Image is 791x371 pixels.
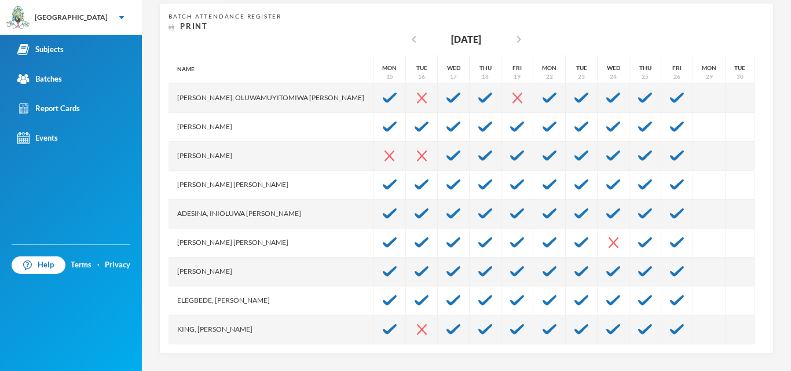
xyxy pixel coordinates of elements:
div: [PERSON_NAME] [169,142,373,171]
a: Terms [71,259,91,271]
div: Report Cards [17,102,80,115]
img: logo [6,6,30,30]
div: Mon [382,64,397,72]
div: 15 [386,72,393,81]
div: Thu [479,64,492,72]
i: chevron_right [512,32,526,46]
div: Mon [702,64,716,72]
div: [PERSON_NAME] [PERSON_NAME] [169,229,373,258]
div: Events [17,132,58,144]
div: 30 [737,72,744,81]
div: 26 [673,72,680,81]
div: King, [PERSON_NAME] [169,315,373,344]
div: 17 [450,72,457,81]
div: · [97,259,100,271]
div: [PERSON_NAME], Oluwamuyitomiwa [PERSON_NAME] [169,84,373,113]
div: Elegbede, [PERSON_NAME] [169,286,373,315]
div: [GEOGRAPHIC_DATA] [35,12,108,23]
a: Help [12,256,65,274]
div: [DATE] [451,32,481,46]
a: Privacy [105,259,130,271]
div: Wed [607,64,620,72]
div: 22 [546,72,553,81]
i: chevron_left [407,32,421,46]
div: Name [169,55,373,84]
div: Wed [447,64,460,72]
div: 18 [482,72,489,81]
div: Fri [512,64,522,72]
div: Tue [416,64,427,72]
span: Batch Attendance Register [169,13,281,20]
div: 23 [578,72,585,81]
div: Fri [672,64,682,72]
div: 25 [642,72,649,81]
div: Adesina, Inioluwa [PERSON_NAME] [169,200,373,229]
div: Batches [17,73,62,85]
div: 16 [418,72,425,81]
div: Thu [639,64,651,72]
div: 19 [514,72,521,81]
div: Subjects [17,43,64,56]
div: Tue [734,64,745,72]
div: [PERSON_NAME] [169,258,373,286]
div: [PERSON_NAME] [169,113,373,142]
div: 24 [610,72,617,81]
span: Print [180,21,208,31]
div: Mon [542,64,556,72]
div: 29 [706,72,713,81]
div: [PERSON_NAME] [PERSON_NAME] [169,171,373,200]
div: Tue [576,64,587,72]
